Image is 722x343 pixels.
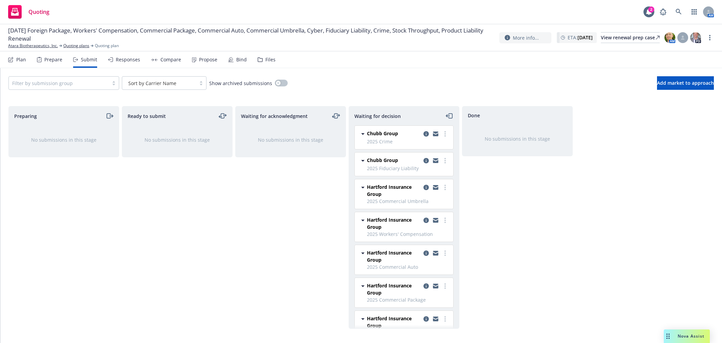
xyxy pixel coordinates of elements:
[28,9,49,15] span: Quoting
[568,34,593,41] span: ETA :
[422,130,430,138] a: copy logging email
[367,249,421,263] span: Hartford Insurance Group
[422,315,430,323] a: copy logging email
[422,249,430,257] a: copy logging email
[513,34,539,41] span: More info...
[577,34,593,41] strong: [DATE]
[8,26,494,43] span: [DATE] Foreign Package, Workers' Compensation, Commercial Package, Commercial Auto, Commercial Um...
[95,43,119,49] span: Quoting plan
[678,333,704,339] span: Nova Assist
[445,112,454,120] a: moveLeft
[664,329,672,343] div: Drag to move
[432,282,440,290] a: copy logging email
[648,6,654,13] div: 2
[133,136,221,143] div: No submissions in this stage
[664,329,710,343] button: Nova Assist
[199,57,217,62] div: Propose
[432,216,440,224] a: copy logging email
[690,32,701,43] img: photo
[601,32,660,43] a: View renewal prep case
[367,315,421,329] span: Hartford Insurance Group
[432,157,440,165] a: copy logging email
[422,157,430,165] a: copy logging email
[672,5,685,19] a: Search
[706,34,714,42] a: more
[432,130,440,138] a: copy logging email
[367,263,449,270] span: 2025 Commercial Auto
[246,136,335,143] div: No submissions in this stage
[657,80,714,86] span: Add market to approach
[81,57,97,62] div: Submit
[499,32,551,43] button: More info...
[422,216,430,224] a: copy logging email
[656,5,670,19] a: Report a Bug
[441,157,449,165] a: more
[367,165,449,172] span: 2025 Fiduciary Liability
[367,296,449,303] span: 2025 Commercial Package
[468,112,480,119] span: Done
[367,183,421,198] span: Hartford Insurance Group
[160,57,181,62] div: Compare
[5,2,52,21] a: Quoting
[432,315,440,323] a: copy logging email
[687,5,701,19] a: Switch app
[44,57,62,62] div: Prepare
[657,76,714,90] button: Add market to approach
[441,183,449,191] a: more
[441,216,449,224] a: more
[116,57,140,62] div: Responses
[63,43,89,49] a: Quoting plans
[219,112,227,120] a: moveLeftRight
[367,216,421,230] span: Hartford Insurance Group
[367,130,398,137] span: Chubb Group
[128,80,176,87] span: Sort by Carrier Name
[422,282,430,290] a: copy logging email
[16,57,26,62] div: Plan
[441,282,449,290] a: more
[332,112,340,120] a: moveLeftRight
[473,135,562,142] div: No submissions in this stage
[422,183,430,191] a: copy logging email
[265,57,276,62] div: Files
[126,80,193,87] span: Sort by Carrier Name
[441,130,449,138] a: more
[236,57,247,62] div: Bind
[432,249,440,257] a: copy logging email
[432,183,440,191] a: copy logging email
[664,32,675,43] img: photo
[128,113,166,120] span: Ready to submit
[441,249,449,257] a: more
[105,112,113,120] a: moveRight
[441,315,449,323] a: more
[367,198,449,205] span: 2025 Commercial Umbrella
[8,43,58,49] a: Atara Biotherapeutics, Inc.
[209,80,272,87] span: Show archived submissions
[20,136,108,143] div: No submissions in this stage
[367,282,421,296] span: Hartford Insurance Group
[367,157,398,164] span: Chubb Group
[14,113,37,120] span: Preparing
[367,138,449,145] span: 2025 Crime
[354,113,401,120] span: Waiting for decision
[241,113,308,120] span: Waiting for acknowledgment
[367,230,449,238] span: 2025 Workers' Compensation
